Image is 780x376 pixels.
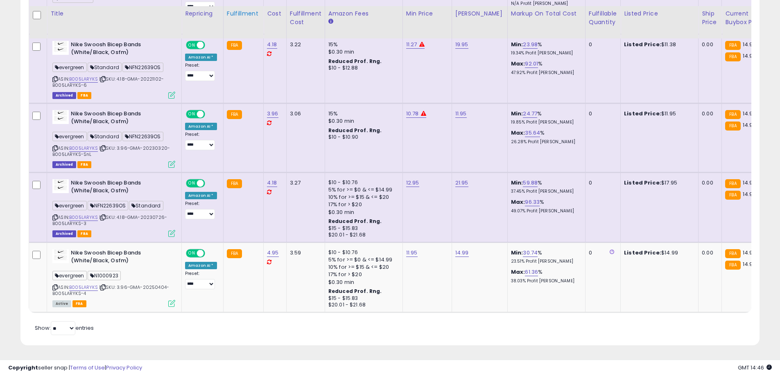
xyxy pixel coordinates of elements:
p: 49.07% Profit [PERSON_NAME] [511,208,579,214]
p: N/A Profit [PERSON_NAME] [511,1,579,7]
div: $0.30 min [328,209,396,216]
div: Listed Price [624,9,695,18]
div: 15% [328,41,396,48]
a: 24.77 [523,110,537,118]
div: % [511,249,579,264]
div: 0.00 [702,249,715,257]
div: Amazon AI * [185,192,217,199]
div: Preset: [185,132,217,150]
a: 4.18 [267,41,277,49]
span: All listings currently available for purchase on Amazon [52,300,71,307]
b: Listed Price: [624,179,661,187]
div: 0 [589,41,614,48]
a: 21.95 [455,179,468,187]
div: $11.95 [624,110,692,117]
b: Nike Swoosh Bicep Bands (White/Black, Osfm) [71,249,170,266]
span: evergreen [52,201,87,210]
b: Reduced Prof. Rng. [328,218,382,225]
a: Terms of Use [70,364,105,371]
div: [PERSON_NAME] [455,9,504,18]
div: ASIN: [52,110,175,167]
div: seller snap | | [8,364,142,372]
div: $15 - $15.83 [328,225,396,232]
small: FBA [227,179,242,188]
b: Reduced Prof. Rng. [328,58,382,65]
span: 14.99 [743,190,756,198]
span: evergreen [52,63,87,72]
a: 96.33 [525,198,540,206]
div: Preset: [185,271,217,289]
div: 3.22 [290,41,319,48]
small: FBA [725,249,740,258]
small: FBA [725,110,740,119]
small: FBA [227,41,242,50]
div: Min Price [406,9,448,18]
a: 3.96 [267,110,278,118]
span: Standard [88,132,122,141]
a: 61.36 [525,268,538,276]
span: 14.99 [743,249,756,257]
b: Max: [511,60,525,68]
span: OFF [204,111,217,118]
div: ASIN: [52,179,175,236]
span: ON [187,42,197,49]
div: $0.30 min [328,48,396,56]
a: Privacy Policy [106,364,142,371]
b: Listed Price: [624,110,661,117]
img: 41IL4IwW77L._SL40_.jpg [52,110,69,124]
b: Nike Swoosh Bicep Bands (White/Black, Osfm) [71,110,170,127]
p: 19.34% Profit [PERSON_NAME] [511,50,579,56]
a: 12.95 [406,179,419,187]
div: 3.06 [290,110,319,117]
b: Reduced Prof. Rng. [328,288,382,295]
div: $15 - $15.83 [328,295,396,302]
span: 14.99 [743,41,756,48]
span: | SKU: 4.18-GMA-20221102-B005LARYKS-6 [52,76,164,88]
b: Nike Swoosh Bicep Bands (White/Black, Osfm) [71,179,170,196]
div: 0.00 [702,179,715,187]
div: Amazon AI * [185,54,217,61]
a: B005LARYKS [69,284,98,291]
span: FBA [72,300,86,307]
div: $10 - $10.90 [328,134,396,141]
div: 5% for >= $0 & <= $14.99 [328,256,396,263]
b: Reduced Prof. Rng. [328,127,382,134]
span: Standard [88,63,122,72]
div: Amazon AI * [185,262,217,269]
span: | SKU: 3.96-GMA-20230320-B005LARYKS-SnL [52,145,170,157]
div: $0.30 min [328,279,396,286]
span: | SKU: 4.18-GMA-20230726-B005LARYKS-3 [52,214,167,226]
span: 14.99 [743,52,756,60]
div: 5% for >= $0 & <= $14.99 [328,186,396,194]
p: 19.85% Profit [PERSON_NAME] [511,119,579,125]
span: 2025-09-8 14:46 GMT [738,364,772,371]
a: 4.95 [267,249,279,257]
div: $20.01 - $21.68 [328,232,396,239]
b: Min: [511,249,523,257]
div: $14.99 [624,249,692,257]
div: 0.00 [702,110,715,117]
small: FBA [725,41,740,50]
div: Title [50,9,178,18]
b: Nike Swoosh Bicep Bands (White/Black, Osfm) [71,41,170,58]
div: $10 - $10.76 [328,249,396,256]
span: Show: entries [35,324,94,332]
b: Max: [511,268,525,276]
b: Listed Price: [624,249,661,257]
div: Amazon Fees [328,9,399,18]
span: ON [187,111,197,118]
span: 14.99 [743,260,756,268]
div: Fulfillment [227,9,260,18]
div: Preset: [185,201,217,219]
img: 41IL4IwW77L._SL40_.jpg [52,41,69,55]
div: 0 [589,110,614,117]
a: 35.64 [525,129,540,137]
a: 10.78 [406,110,419,118]
div: % [511,179,579,194]
span: evergreen [52,132,87,141]
div: Amazon AI * [185,123,217,130]
p: 47.92% Profit [PERSON_NAME] [511,70,579,76]
b: Max: [511,198,525,206]
small: FBA [227,110,242,119]
a: 11.27 [406,41,417,49]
